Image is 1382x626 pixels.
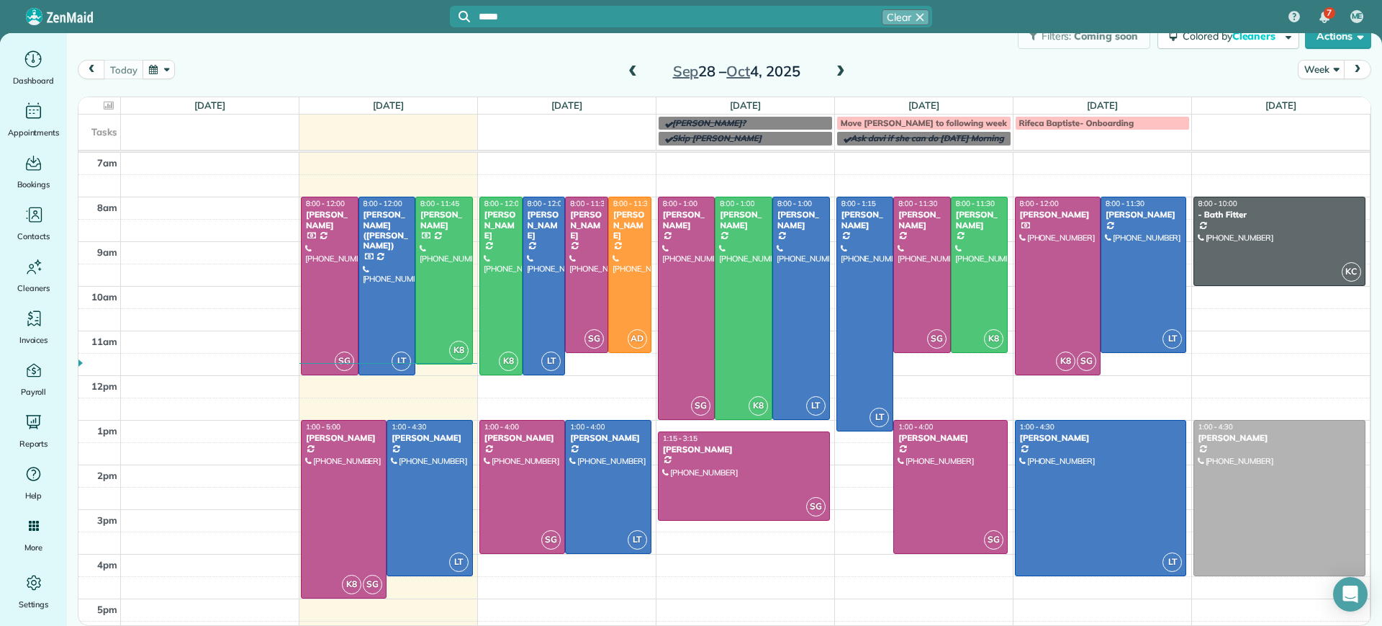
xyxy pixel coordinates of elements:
[541,352,561,371] span: LT
[662,444,826,455] div: [PERSON_NAME]
[1232,30,1278,43] span: Cleaners
[91,380,117,392] span: 12pm
[91,291,117,303] span: 10am
[392,352,411,371] span: LT
[19,437,48,451] span: Reports
[720,199,754,208] span: 8:00 - 1:00
[1020,422,1054,432] span: 1:00 - 4:30
[6,307,61,347] a: Invoices
[484,433,561,443] div: [PERSON_NAME]
[726,62,750,80] span: Oct
[1105,210,1182,220] div: [PERSON_NAME]
[1327,7,1332,19] span: 7
[1309,1,1340,33] div: 7 unread notifications
[1342,262,1361,282] span: KC
[551,99,582,111] a: [DATE]
[6,462,61,503] a: Help
[373,99,404,111] a: [DATE]
[363,575,382,594] span: SG
[21,385,47,399] span: Payroll
[13,73,54,88] span: Dashboard
[777,199,812,208] span: 8:00 - 1:00
[1019,433,1183,443] div: [PERSON_NAME]
[527,210,561,241] div: [PERSON_NAME]
[672,117,746,128] span: [PERSON_NAME]?
[673,62,699,80] span: Sep
[613,210,647,241] div: [PERSON_NAME]
[984,329,1003,349] span: K8
[78,60,105,79] button: prev
[25,488,42,503] span: Help
[17,177,50,192] span: Bookings
[908,99,939,111] a: [DATE]
[569,433,646,443] div: [PERSON_NAME]
[6,411,61,451] a: Reports
[662,210,711,231] div: [PERSON_NAME]
[459,11,470,22] svg: Focus search
[672,133,762,143] span: Skip [PERSON_NAME]
[97,425,117,437] span: 1pm
[841,199,876,208] span: 8:00 - 1:15
[97,246,117,258] span: 9am
[392,422,426,432] span: 1:00 - 4:30
[570,422,605,432] span: 1:00 - 4:00
[528,199,566,208] span: 8:00 - 12:00
[97,470,117,481] span: 2pm
[956,199,995,208] span: 8:00 - 11:30
[342,575,361,594] span: K8
[194,99,225,111] a: [DATE]
[613,199,652,208] span: 8:00 - 11:30
[1019,117,1134,128] span: Rifeca Baptiste- Onboarding
[19,597,49,612] span: Settings
[1087,99,1118,111] a: [DATE]
[484,210,518,241] div: [PERSON_NAME]
[691,396,710,416] span: SG
[898,199,937,208] span: 8:00 - 11:30
[8,125,60,140] span: Appointments
[19,333,48,347] span: Invoices
[17,229,50,243] span: Contacts
[882,9,929,25] button: Clear
[499,352,518,371] span: K8
[6,255,61,295] a: Cleaners
[91,336,117,347] span: 11am
[306,422,340,432] span: 1:00 - 5:00
[628,329,647,349] span: AD
[305,210,354,231] div: [PERSON_NAME]
[306,199,345,208] span: 8:00 - 12:00
[927,329,947,349] span: SG
[1183,30,1281,43] span: Colored by
[1157,23,1299,49] button: Colored byCleaners
[730,99,761,111] a: [DATE]
[663,434,697,443] span: 1:15 - 3:15
[97,559,117,571] span: 4pm
[450,11,470,22] button: Focus search
[97,514,117,526] span: 3pm
[1042,30,1072,43] span: Filters:
[628,530,647,550] span: LT
[841,117,1007,128] span: Move [PERSON_NAME] to following week
[1198,422,1233,432] span: 1:00 - 4:30
[887,10,911,24] span: Clear
[1162,553,1182,572] span: LT
[335,352,354,371] span: SG
[6,571,61,612] a: Settings
[97,604,117,615] span: 5pm
[6,48,61,88] a: Dashboard
[584,329,604,349] span: SG
[1198,210,1361,220] div: - Bath Fitter
[1198,433,1361,443] div: [PERSON_NAME]
[1352,11,1363,22] span: ME
[898,210,947,231] div: [PERSON_NAME]
[484,199,523,208] span: 8:00 - 12:00
[363,199,402,208] span: 8:00 - 12:00
[898,433,1003,443] div: [PERSON_NAME]
[1333,577,1368,612] div: Open Intercom Messenger
[1344,60,1371,79] button: next
[391,433,468,443] div: [PERSON_NAME]
[646,63,826,79] h2: 28 – 4, 2025
[24,540,42,555] span: More
[420,210,469,231] div: [PERSON_NAME]
[17,281,50,295] span: Cleaners
[851,133,1004,143] span: Ask davi if she can do [DATE] Morning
